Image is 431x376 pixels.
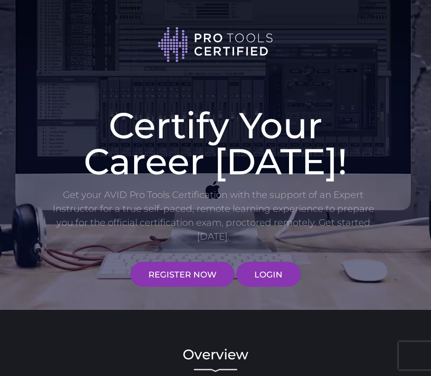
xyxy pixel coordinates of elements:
[49,107,382,179] h1: Certify Your Career [DATE]!
[49,188,377,243] p: Get your AVID Pro Tools Certification with the support of an Expert Instructor for a true self-pa...
[194,369,237,372] img: decorative line
[49,348,382,362] h2: Overview
[236,262,301,287] a: LOGIN
[158,26,273,63] img: Pro Tools Certified logo
[130,262,234,287] a: REGISTER NOW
